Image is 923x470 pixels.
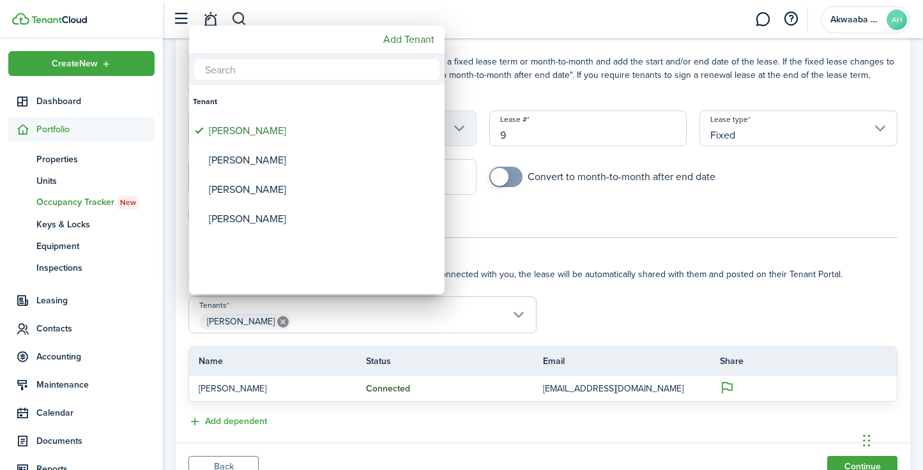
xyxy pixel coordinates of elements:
input: Search [194,59,439,80]
div: [PERSON_NAME] [209,146,435,175]
div: Tenant [193,87,441,116]
mbsc-button: Add Tenant [378,28,439,51]
div: [PERSON_NAME] [209,175,435,204]
div: [PERSON_NAME] [209,204,435,234]
mbsc-wheel: Tenants [189,85,445,294]
div: [PERSON_NAME] [209,116,435,146]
